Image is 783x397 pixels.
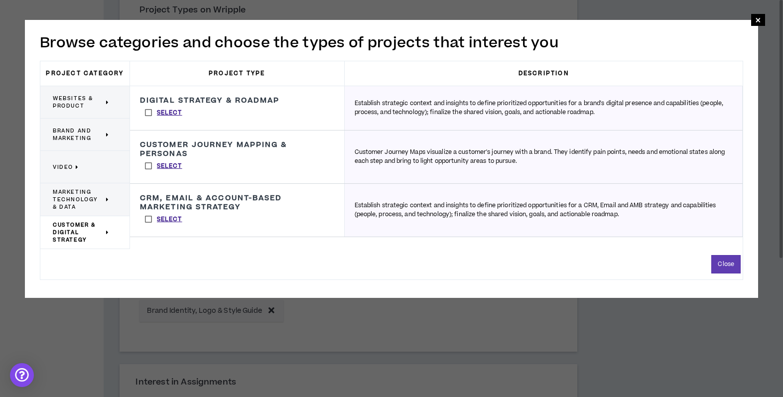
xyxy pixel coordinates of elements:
[53,163,73,171] span: Video
[355,148,733,166] p: Customer Journey Maps visualize a customer's journey with a brand. They identify pain points, nee...
[53,127,104,142] span: Brand and Marketing
[711,255,741,273] button: Close
[157,215,182,224] p: Select
[130,61,345,86] h3: Project Type
[157,162,182,171] p: Select
[53,221,104,244] span: Customer & Digital Strategy
[53,95,104,110] span: Websites & Product
[140,194,334,212] h3: CRM, Email & Account-Based Marketing Strategy
[157,109,182,118] p: Select
[355,99,733,117] p: Establish strategic context and insights to define prioritized opportunities for a brand's digita...
[345,61,743,86] h3: Description
[355,201,733,219] p: Establish strategic context and insights to define prioritized opportunities for a CRM, Email and...
[40,32,743,53] h2: Browse categories and choose the types of projects that interest you
[10,363,34,387] div: Open Intercom Messenger
[53,188,104,211] span: Marketing Technology & Data
[140,96,280,105] h3: Digital Strategy & Roadmap
[755,14,761,26] span: ×
[40,61,130,86] h3: Project Category
[140,140,334,158] h3: Customer Journey Mapping & Personas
